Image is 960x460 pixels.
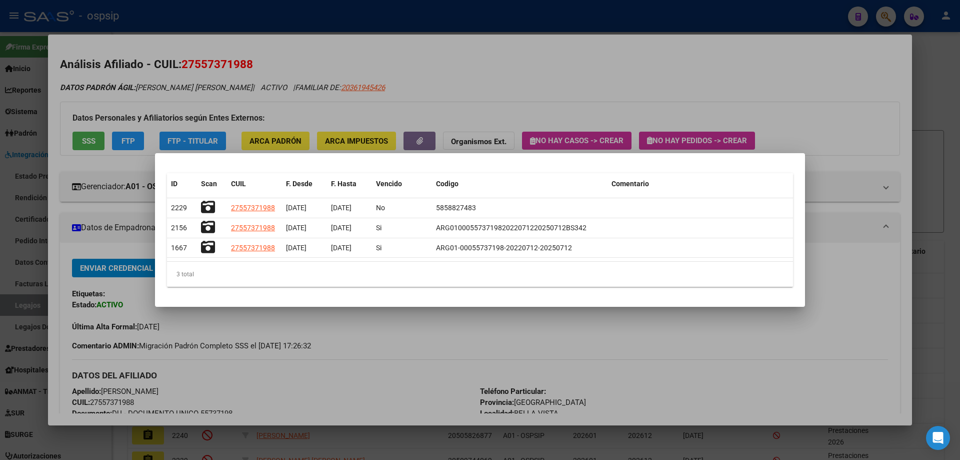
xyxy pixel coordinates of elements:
span: [DATE] [286,204,306,212]
span: 1667 [171,244,187,252]
datatable-header-cell: Codigo [432,173,607,195]
datatable-header-cell: CUIL [227,173,282,195]
span: F. Desde [286,180,312,188]
span: 27557371988 [231,224,275,232]
datatable-header-cell: F. Desde [282,173,327,195]
datatable-header-cell: ID [167,173,197,195]
span: [DATE] [331,244,351,252]
span: 27557371988 [231,204,275,212]
span: 2229 [171,204,187,212]
span: 27557371988 [231,244,275,252]
span: 2156 [171,224,187,232]
div: Open Intercom Messenger [926,426,950,450]
datatable-header-cell: Vencido [372,173,432,195]
span: Vencido [376,180,402,188]
span: 5858827483 [436,204,476,212]
span: CUIL [231,180,246,188]
span: F. Hasta [331,180,356,188]
span: ARG01000557371982022071220250712BS342 [436,224,586,232]
datatable-header-cell: Scan [197,173,227,195]
span: ARG01-00055737198-20220712-20250712 [436,244,572,252]
span: Codigo [436,180,458,188]
span: [DATE] [331,204,351,212]
span: Scan [201,180,217,188]
span: Si [376,244,381,252]
datatable-header-cell: Comentario [607,173,793,195]
span: ID [171,180,177,188]
span: Comentario [611,180,649,188]
div: 3 total [167,262,793,287]
span: Si [376,224,381,232]
span: [DATE] [331,224,351,232]
span: No [376,204,385,212]
span: [DATE] [286,224,306,232]
datatable-header-cell: F. Hasta [327,173,372,195]
span: [DATE] [286,244,306,252]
